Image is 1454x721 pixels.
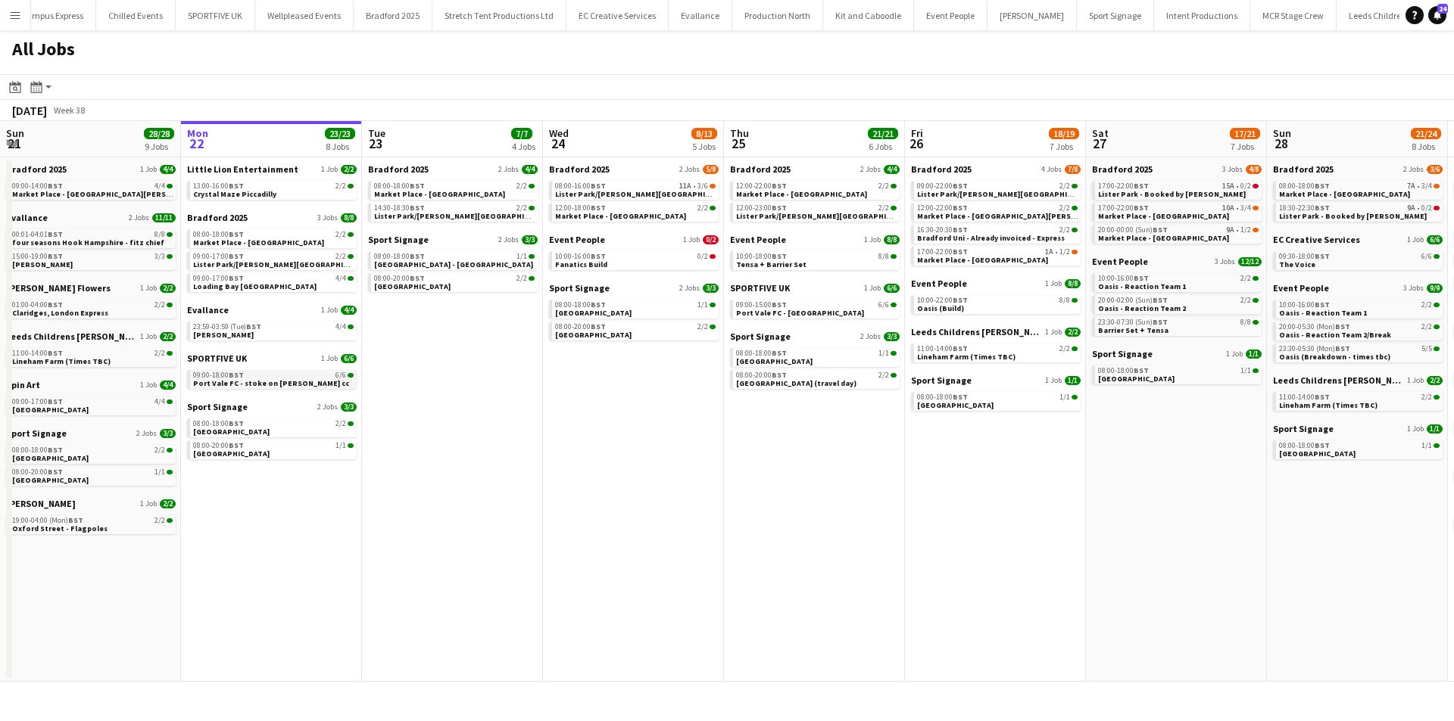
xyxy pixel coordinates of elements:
span: 4/4 [522,165,538,174]
span: 0/2 [703,235,719,244]
span: BST [953,225,968,235]
span: 09:00-22:00 [917,182,968,190]
div: Evallance2 Jobs11/1100:01-04:01BST8/8four seasons Hook Hampshire - fitz chief15:00-19:00BST3/3[PE... [6,212,176,282]
span: 11/11 [152,213,176,222]
a: Bradford 20253 Jobs4/8 [1092,163,1262,175]
span: Sport Signage [549,282,610,294]
button: Sport Signage [1077,1,1154,30]
span: 16:30-20:30 [917,226,968,234]
span: Market Place - Shipley [1098,211,1229,221]
span: BST [591,203,606,213]
span: 2 Jobs [860,165,881,174]
span: Event People [730,234,786,245]
span: Lister Park - Booked by Grace [1279,211,1427,221]
span: Lister Park/Cartwright Hall [555,189,795,199]
span: 1 Job [140,284,157,293]
span: 10:00-16:00 [555,253,606,260]
a: 08:00-20:00BST2/2[GEOGRAPHIC_DATA] [374,273,535,291]
span: 1 Job [683,235,700,244]
span: 2/2 [516,182,527,190]
span: 1 Job [864,235,881,244]
div: Bradford 20252 Jobs4/412:00-22:00BST2/2Market Place - [GEOGRAPHIC_DATA]12:00-23:00BST2/2Lister Pa... [730,163,900,234]
span: 10:00-16:00 [1098,275,1149,282]
a: Event People1 Job8/8 [911,278,1081,289]
span: BST [953,295,968,305]
span: EC Creative Services [1273,234,1360,245]
span: Lister Park/Cartwright Hall [917,189,1157,199]
div: Sport Signage2 Jobs3/308:00-18:00BST1/1[GEOGRAPHIC_DATA]08:00-20:00BST2/2[GEOGRAPHIC_DATA] [549,282,719,343]
span: 2/2 [516,275,527,282]
span: BST [1153,225,1168,235]
a: 09:30-18:00BST6/6The Voice [1279,251,1440,269]
span: BST [772,203,787,213]
button: EC Creative Services [566,1,669,30]
div: Little Lion Entertainment1 Job2/213:00-16:00BST2/2Crystal Maze Piccadilly [187,163,357,212]
a: 09:00-17:00BST4/4Loading Bay [GEOGRAPHIC_DATA] [193,273,354,291]
span: 3 Jobs [317,213,338,222]
span: 2 Jobs [1403,165,1424,174]
span: 08:00-18:00 [374,182,425,190]
a: 08:00-16:00BST11A•3/6Lister Park/[PERSON_NAME][GEOGRAPHIC_DATA][PERSON_NAME] [555,181,716,198]
span: 9A [1226,226,1234,234]
span: 00:01-04:01 [12,231,63,238]
span: 1 Job [864,284,881,293]
a: 10:00-16:00BST2/2Oasis - Reaction Team 1 [1279,300,1440,317]
span: 3/6 [1427,165,1443,174]
span: 7/8 [1065,165,1081,174]
span: 2/2 [878,204,889,212]
div: Evallance1 Job4/423:59-03:59 (Tue)BST4/4[PERSON_NAME] [187,304,357,353]
span: 24 [1437,4,1448,14]
span: BST [1315,300,1330,309]
a: Event People3 Jobs12/12 [1092,256,1262,267]
span: Bradford 2025 [6,163,67,175]
span: Bradford 2025 [1092,163,1153,175]
div: Bradford 20252 Jobs5/808:00-16:00BST11A•3/6Lister Park/[PERSON_NAME][GEOGRAPHIC_DATA][PERSON_NAME... [549,163,719,234]
a: Little Lion Entertainment1 Job2/2 [187,163,357,175]
a: 09:00-15:00BST6/6Port Vale FC - [GEOGRAPHIC_DATA] [736,300,897,317]
button: SPORTFIVE UK [176,1,255,30]
span: 18:30-22:30 [1279,204,1330,212]
span: Bradford Uni - Already invoiced - Express [917,233,1065,243]
span: Bradford 2025 [730,163,791,175]
span: Evallance [6,212,48,223]
span: 3/3 [522,235,538,244]
span: 15A [1222,182,1234,190]
span: 1/1 [697,301,708,309]
span: Lister Park/Cartwright Hall [736,211,976,221]
div: • [1279,204,1440,212]
div: EC Creative Services1 Job6/609:30-18:00BST6/6The Voice [1273,234,1443,282]
span: 6/6 [1421,253,1432,260]
a: 08:00-18:00BST2/2Market Place - [GEOGRAPHIC_DATA] [374,181,535,198]
span: 11A [679,182,691,190]
button: Bradford 2025 [354,1,432,30]
a: 08:00-18:00BST7A•3/4Market Place - [GEOGRAPHIC_DATA] [1279,181,1440,198]
a: 08:00-18:00BST1/1[GEOGRAPHIC_DATA] [555,300,716,317]
a: 09:00-22:00BST2/2Lister Park/[PERSON_NAME][GEOGRAPHIC_DATA][PERSON_NAME] [917,181,1078,198]
span: 17:00-22:00 [1098,182,1149,190]
span: BST [48,181,63,191]
a: Bradford 20252 Jobs4/4 [368,163,538,175]
a: 08:00-18:00BST2/2Market Place - [GEOGRAPHIC_DATA] [193,229,354,247]
span: Bradford 2025 [187,212,248,223]
span: 2 Jobs [129,213,149,222]
span: Oasis (Build) [917,303,964,313]
span: Bradford 2025 [368,163,429,175]
span: BST [591,300,606,309]
div: • [1279,182,1440,190]
a: 10:00-22:00BST8/8Oasis (Build) [917,295,1078,312]
span: 12:00-22:00 [736,182,787,190]
span: BST [591,251,606,261]
span: Bradford 2025 [1273,163,1334,175]
span: 4/4 [335,275,346,282]
span: 2/2 [1421,301,1432,309]
span: 08:00-20:00 [374,275,425,282]
div: • [555,182,716,190]
span: Market Place - Shipley [555,211,686,221]
span: 2/2 [1059,204,1070,212]
span: 0/2 [697,253,708,260]
span: 2/2 [335,231,346,238]
span: 10:00-22:00 [917,297,968,304]
div: Sport Signage2 Jobs3/308:00-18:00BST1/1[GEOGRAPHIC_DATA] - [GEOGRAPHIC_DATA]08:00-20:00BST2/2[GEO... [368,234,538,295]
a: Event People1 Job0/2 [549,234,719,245]
span: 4/4 [160,165,176,174]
